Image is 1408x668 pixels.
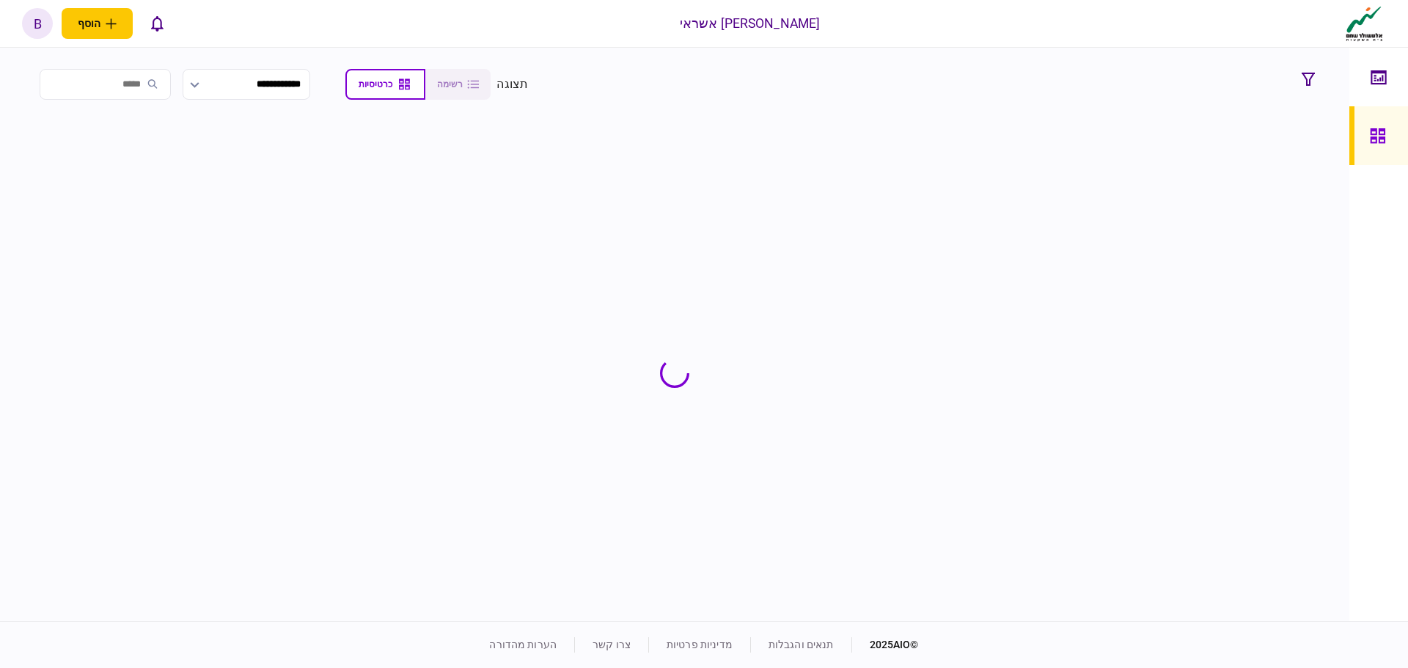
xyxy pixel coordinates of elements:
span: רשימה [437,79,463,89]
div: תצוגה [496,76,528,93]
a: הערות מהדורה [489,639,557,650]
div: [PERSON_NAME] אשראי [680,14,821,33]
button: פתח רשימת התראות [142,8,172,39]
img: client company logo [1343,5,1386,42]
a: תנאים והגבלות [769,639,834,650]
div: © 2025 AIO [851,637,919,653]
a: מדיניות פרטיות [667,639,733,650]
span: כרטיסיות [359,79,392,89]
button: רשימה [425,69,491,100]
button: כרטיסיות [345,69,425,100]
a: צרו קשר [593,639,631,650]
button: פתח תפריט להוספת לקוח [62,8,133,39]
button: b [22,8,53,39]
